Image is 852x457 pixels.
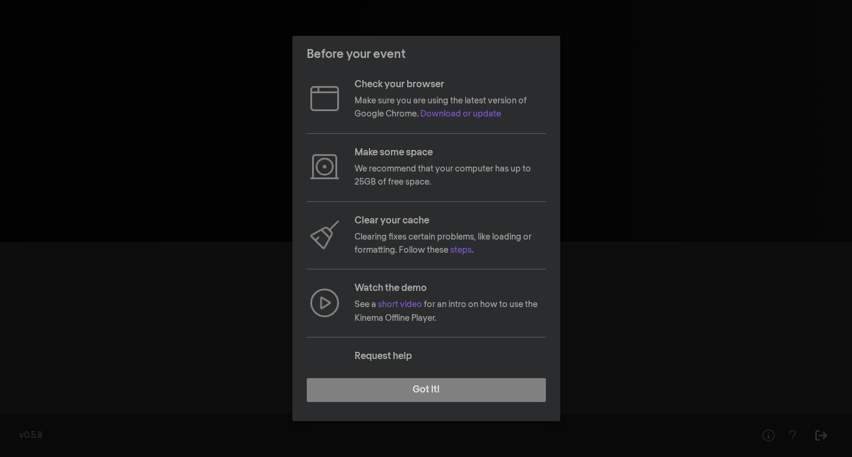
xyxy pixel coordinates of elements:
p: See a for an intro on how to use the Kinema Offline Player. [355,298,546,325]
p: Clearing fixes certain problems, like loading or formatting. Follow these . [355,231,546,257]
a: Download or update [420,110,501,118]
a: short video [378,300,422,309]
p: Check your browser [355,78,546,92]
button: Got it! [307,378,546,402]
p: Clear your cache [355,214,546,228]
p: Request help [355,349,546,364]
header: Before your event [292,36,560,73]
p: Watch the demo [355,281,546,296]
p: Make sure you are using the latest version of Google Chrome. [355,94,546,121]
a: steps [450,246,472,254]
p: We recommend that your computer has up to 25GB of free space. [355,162,546,189]
p: If you are unable to use the Offline Player contact . In some cases, a backup link to stream the ... [355,366,546,433]
p: Make some space [355,146,546,160]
